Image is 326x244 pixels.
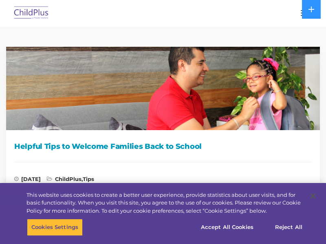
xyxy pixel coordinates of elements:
div: This website uses cookies to create a better user experience, provide statistics about user visit... [26,191,303,215]
a: ChildPlus [55,176,81,182]
span: , [47,176,94,185]
button: Reject All [263,219,314,236]
button: Accept All Cookies [196,219,258,236]
span: [DATE] [14,176,41,185]
h1: Helpful Tips to Welcome Families Back to School [14,140,312,152]
a: Tips [83,176,94,182]
img: ChildPlus by Procare Solutions [12,4,51,23]
button: Close [304,187,322,205]
button: Cookies Settings [27,219,83,236]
